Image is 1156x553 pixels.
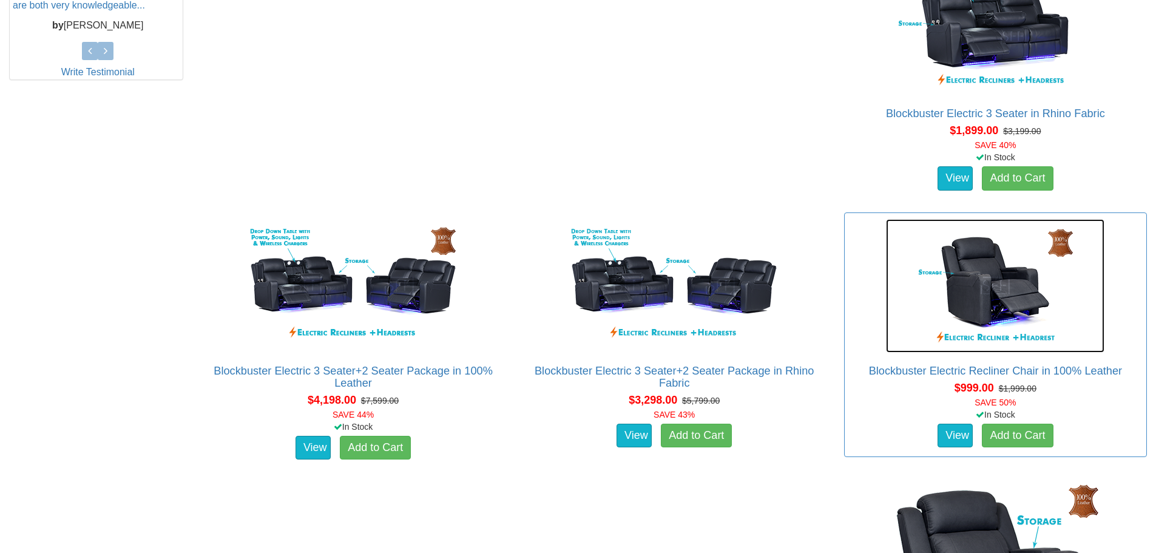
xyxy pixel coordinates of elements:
a: Blockbuster Electric 3 Seater+2 Seater Package in Rhino Fabric [535,365,814,389]
del: $5,799.00 [682,396,720,405]
span: $999.00 [955,382,994,394]
div: In Stock [842,409,1149,421]
a: View [938,424,973,448]
a: View [296,436,331,460]
a: Add to Cart [661,424,732,448]
a: Add to Cart [340,436,411,460]
span: $4,198.00 [308,394,356,406]
a: Blockbuster Electric Recliner Chair in 100% Leather [869,365,1123,377]
a: Write Testimonial [61,67,135,77]
span: $3,298.00 [629,394,677,406]
font: SAVE 44% [333,410,374,419]
font: SAVE 43% [654,410,695,419]
div: In Stock [842,151,1149,163]
b: by [52,20,64,30]
a: Add to Cart [982,424,1053,448]
a: Blockbuster Electric 3 Seater+2 Seater Package in 100% Leather [214,365,493,389]
a: Add to Cart [982,166,1053,191]
div: In Stock [199,421,507,433]
del: $3,199.00 [1003,126,1041,136]
a: Blockbuster Electric 3 Seater in Rhino Fabric [886,107,1105,120]
p: [PERSON_NAME] [13,19,183,33]
del: $1,999.00 [999,384,1036,393]
img: Blockbuster Electric 3 Seater+2 Seater Package in 100% Leather [244,219,462,353]
img: Blockbuster Electric Recliner Chair in 100% Leather [886,219,1104,353]
del: $7,599.00 [361,396,399,405]
a: View [938,166,973,191]
a: View [617,424,652,448]
font: SAVE 40% [975,140,1016,150]
font: SAVE 50% [975,398,1016,407]
span: $1,899.00 [950,124,998,137]
img: Blockbuster Electric 3 Seater+2 Seater Package in Rhino Fabric [565,219,783,353]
